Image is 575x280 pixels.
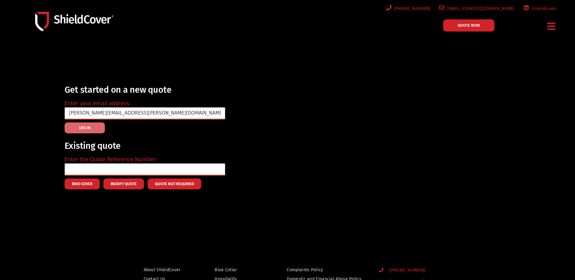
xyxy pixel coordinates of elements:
[79,127,91,128] span: LOG IN
[392,5,430,12] span: [PHONE_NUMBER]
[443,19,494,32] a: QUOTE NOW
[148,178,201,189] button: Quote Not Required
[384,268,426,273] span: [PHONE_NUMBER]
[111,183,137,185] span: Modify Quote
[65,122,105,133] button: LOG IN
[458,23,480,27] span: QUOTE NOW
[529,5,557,12] span: /shieldcover
[379,268,453,273] a: [PHONE_NUMBER]
[215,266,261,274] a: Blue Collar
[35,12,113,31] img: Shield-Cover-Underwriting-Australia-logo-full
[522,5,557,12] a: /shieldcover
[287,266,367,274] a: Complaints Policy
[72,183,92,185] span: Bind Cover
[444,5,514,12] span: [EMAIL_ADDRESS][DOMAIN_NAME]
[65,107,225,119] input: Email
[103,178,144,189] button: Modify Quote
[215,266,237,274] span: Blue Collar
[385,5,430,12] a: [PHONE_NUMBER]
[65,156,157,164] label: Enter the Quote Reference Number:
[65,85,225,95] h2: Get started on a new quote
[144,266,181,274] span: About ShieldCover
[144,266,189,274] a: About ShieldCover
[65,100,131,108] label: Enter your email address:
[545,19,558,33] div: Menu Toggle
[287,266,323,274] span: Complaints Policy
[155,183,194,185] span: Quote Not Required
[65,178,100,189] button: Bind Cover
[438,5,515,12] a: [EMAIL_ADDRESS][DOMAIN_NAME]
[65,141,225,151] h2: Existing quote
